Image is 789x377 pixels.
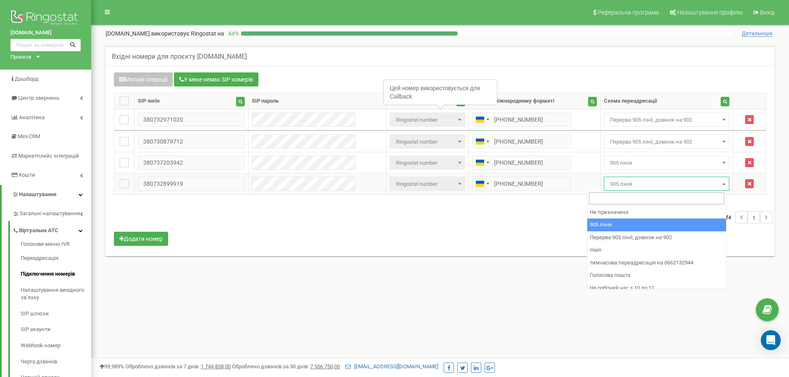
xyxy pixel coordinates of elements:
[10,29,81,37] a: [DOMAIN_NAME]
[138,97,159,105] div: SIP логін
[393,178,462,190] span: Ringostat number
[473,177,492,190] div: Telephone country code
[760,9,775,16] span: Вихід
[472,134,571,149] input: 050 123 4567
[2,185,91,204] a: Налаштування
[716,203,772,232] nav: ...
[10,53,31,61] div: Проєкти
[390,134,465,149] span: Ringostat number
[310,363,340,370] u: 7 556 750,00
[232,363,340,370] span: Оброблено дзвінків за 30 днів :
[393,136,462,148] span: Ringostat number
[114,232,168,246] button: Додати номер
[604,156,730,170] span: 905 лінія
[21,250,91,267] a: Переадресація
[761,330,781,350] div: Open Intercom Messenger
[21,266,91,282] a: Підключення номерів
[21,306,91,322] a: SIP шлюзи
[677,9,743,16] span: Налаштування профілю
[21,240,91,250] a: Голосове меню IVR
[12,221,91,238] a: Віртуальна АТС
[21,338,91,354] a: Webhook номер
[174,72,258,86] button: У мене немає SIP номерів
[201,363,231,370] u: 1 744 838,00
[604,177,730,191] span: 905 лінія
[10,8,81,29] img: Ringostat logo
[607,136,727,148] span: Перерва 905 лінії, дзвінок на 902
[249,93,386,109] th: SIP пароль
[106,29,224,38] p: [DOMAIN_NAME]
[10,39,81,51] input: Пошук за номером
[21,354,91,370] a: Черга дзвінків
[742,30,772,37] span: Детальніше
[393,157,462,169] span: Ringostat number
[607,114,727,126] span: Перерва 905 лінії, дзвінок на 902
[473,113,492,126] div: Telephone country code
[390,156,465,170] span: Ringostat number
[472,177,571,191] input: 050 123 4567
[587,231,726,244] li: Перерва 905 лінії, дзвінок на 902
[604,113,730,127] span: Перерва 905 лінії, дзвінок на 902
[390,177,465,191] span: Ringostat number
[19,210,80,218] span: Загальні налаштування
[151,30,224,37] span: використовує Ringostat на
[472,113,571,127] input: 050 123 4567
[19,114,45,120] span: Аналiтика
[587,244,726,257] li: main
[18,153,79,159] span: Маркетплейс інтеграцій
[19,227,58,235] span: Віртуальна АТС
[18,133,40,139] span: Mini CRM
[587,257,726,269] li: тимчасова переадресація на 0662132944
[99,363,124,370] span: 99,989%
[19,172,35,178] span: Кошти
[21,322,91,338] a: SIP акаунти
[125,363,231,370] span: Оброблено дзвінків за 7 днів :
[473,135,492,148] div: Telephone country code
[393,114,462,126] span: Ringostat number
[587,219,726,231] li: 905 лінія
[587,282,726,295] li: Не робочий час з 10 до 11
[607,157,727,169] span: 905 лінія
[472,156,571,170] input: 050 123 4567
[345,363,438,370] a: [EMAIL_ADDRESS][DOMAIN_NAME]
[472,97,554,105] div: Номер у міжнародному форматі
[748,211,760,223] li: 1
[587,206,726,219] li: Не призначено
[19,191,56,197] span: Налаштування
[15,76,39,82] span: Дашборд
[587,269,726,282] li: Голосова пошта
[607,178,727,190] span: 905 лінія
[12,204,91,221] a: Загальні налаштування
[598,9,659,16] span: Реферальна програма
[18,95,59,101] span: Центр звернень
[604,134,730,149] span: Перерва 905 лінії, дзвінок на 902
[384,80,497,104] div: Цей номер використовується для Callback
[112,53,247,60] h5: Вхідні номери для проєкту [DOMAIN_NAME]
[390,113,465,127] span: Ringostat number
[224,29,241,38] p: 44 %
[604,97,657,105] div: Схема переадресації
[21,282,91,306] a: Налаштування вихідного зв’язку
[473,156,492,169] div: Telephone country code
[114,72,173,86] button: Масові операції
